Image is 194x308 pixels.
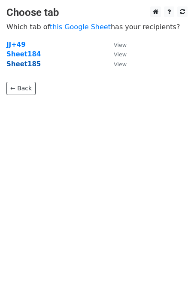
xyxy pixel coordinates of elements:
small: View [114,42,127,48]
a: Sheet185 [6,60,41,68]
a: ← Back [6,82,36,95]
a: Sheet184 [6,50,41,58]
a: View [105,60,127,68]
h3: Choose tab [6,6,188,19]
p: Which tab of has your recipients? [6,22,188,31]
small: View [114,61,127,68]
iframe: Chat Widget [151,267,194,308]
a: View [105,41,127,49]
a: this Google Sheet [50,23,111,31]
a: View [105,50,127,58]
a: JJ+49 [6,41,26,49]
small: View [114,51,127,58]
